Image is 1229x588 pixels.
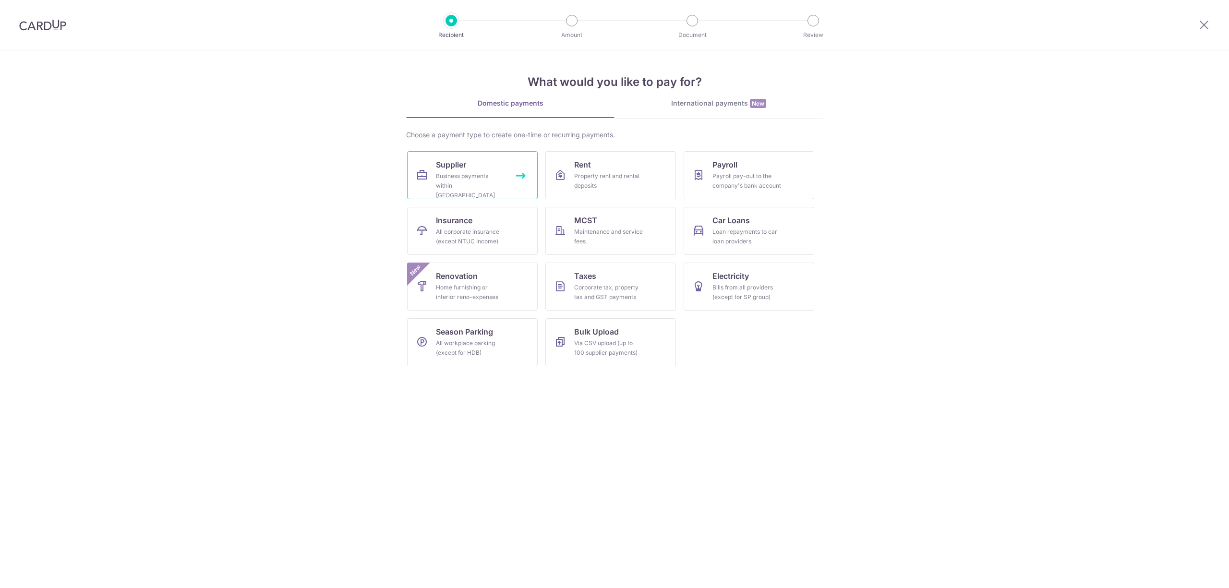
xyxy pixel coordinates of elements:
[407,263,538,311] a: RenovationHome furnishing or interior reno-expensesNew
[574,338,643,358] div: Via CSV upload (up to 100 supplier payments)
[436,215,472,226] span: Insurance
[19,19,66,31] img: CardUp
[545,318,676,366] a: Bulk UploadVia CSV upload (up to 100 supplier payments)
[436,227,505,246] div: All corporate insurance (except NTUC Income)
[778,30,849,40] p: Review
[536,30,607,40] p: Amount
[574,270,596,282] span: Taxes
[407,207,538,255] a: InsuranceAll corporate insurance (except NTUC Income)
[712,270,749,282] span: Electricity
[407,318,538,366] a: Season ParkingAll workplace parking (except for HDB)
[436,171,505,200] div: Business payments within [GEOGRAPHIC_DATA]
[436,338,505,358] div: All workplace parking (except for HDB)
[684,151,814,199] a: PayrollPayroll pay-out to the company's bank account
[684,207,814,255] a: Car LoansLoan repayments to car loan providers
[545,263,676,311] a: TaxesCorporate tax, property tax and GST payments
[712,159,737,170] span: Payroll
[416,30,487,40] p: Recipient
[712,171,782,191] div: Payroll pay-out to the company's bank account
[406,73,823,91] h4: What would you like to pay for?
[436,159,466,170] span: Supplier
[712,227,782,246] div: Loan repayments to car loan providers
[712,215,750,226] span: Car Loans
[574,159,591,170] span: Rent
[574,227,643,246] div: Maintenance and service fees
[574,283,643,302] div: Corporate tax, property tax and GST payments
[614,98,823,108] div: International payments
[408,263,423,278] span: New
[545,151,676,199] a: RentProperty rent and rental deposits
[436,326,493,337] span: Season Parking
[406,130,823,140] div: Choose a payment type to create one-time or recurring payments.
[436,270,478,282] span: Renovation
[574,326,619,337] span: Bulk Upload
[574,171,643,191] div: Property rent and rental deposits
[712,283,782,302] div: Bills from all providers (except for SP group)
[407,151,538,199] a: SupplierBusiness payments within [GEOGRAPHIC_DATA]
[574,215,597,226] span: MCST
[406,98,614,108] div: Domestic payments
[684,263,814,311] a: ElectricityBills from all providers (except for SP group)
[436,283,505,302] div: Home furnishing or interior reno-expenses
[545,207,676,255] a: MCSTMaintenance and service fees
[657,30,728,40] p: Document
[750,99,766,108] span: New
